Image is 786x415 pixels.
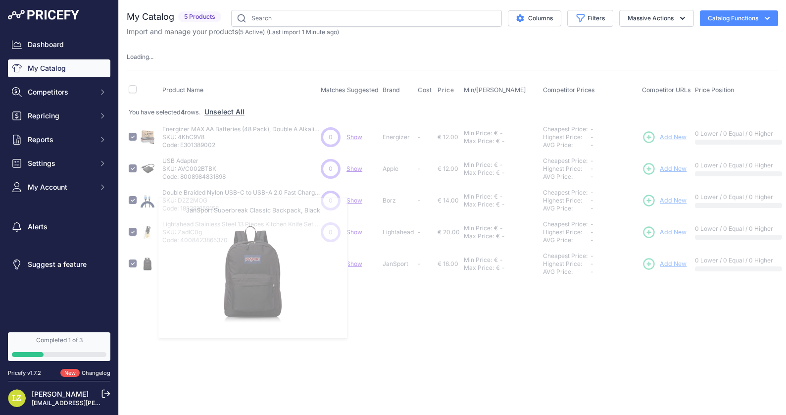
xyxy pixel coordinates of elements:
[438,86,456,94] button: Price
[238,28,265,36] span: ( )
[438,86,454,94] span: Price
[178,11,221,23] span: 5 Products
[590,260,593,267] span: -
[543,260,590,268] div: Highest Price:
[418,86,432,94] span: Cost
[162,141,321,149] p: Code: E301389002
[695,257,782,264] p: 0 Lower / 0 Equal / 0 Higher
[590,228,593,236] span: -
[496,201,500,208] div: €
[500,264,505,272] div: -
[700,10,778,26] button: Catalog Functions
[28,158,93,168] span: Settings
[166,206,340,215] p: JanSport Superbreak Classic Backpack, Black
[418,133,421,141] span: -
[567,10,613,27] button: Filters
[418,165,421,172] span: -
[8,36,110,320] nav: Sidebar
[231,10,502,27] input: Search
[543,157,588,164] a: Cheapest Price:
[8,178,110,196] button: My Account
[660,133,687,142] span: Add New
[28,135,93,145] span: Reports
[498,161,503,169] div: -
[590,173,593,180] span: -
[464,201,494,208] div: Max Price:
[438,260,458,267] span: € 16.00
[418,86,434,94] button: Cost
[240,28,263,36] a: 5 Active
[498,193,503,201] div: -
[496,264,500,272] div: €
[590,236,593,244] span: -
[60,369,80,377] span: New
[494,193,498,201] div: €
[498,256,503,264] div: -
[8,218,110,236] a: Alerts
[8,36,110,53] a: Dashboard
[496,137,500,145] div: €
[346,260,362,267] span: Show
[590,268,593,275] span: -
[127,10,174,24] h2: My Catalog
[383,133,414,141] p: Energizer
[508,10,561,26] button: Columns
[438,197,459,204] span: € 14.00
[590,220,593,228] span: -
[660,164,687,174] span: Add New
[8,369,41,377] div: Pricefy v1.7.2
[464,232,494,240] div: Max Price:
[494,256,498,264] div: €
[543,133,590,141] div: Highest Price:
[498,224,503,232] div: -
[8,332,110,361] a: Completed 1 of 3
[149,53,153,60] span: ...
[162,133,321,141] p: SKU: 4KhC9V8
[162,86,203,94] span: Product Name
[642,225,687,239] a: Add New
[496,169,500,177] div: €
[642,162,687,176] a: Add New
[695,225,782,233] p: 0 Lower / 0 Equal / 0 Higher
[329,133,333,142] span: 0
[660,196,687,206] span: Add New
[346,133,362,141] a: Show
[321,86,379,94] span: Matches Suggested
[127,53,153,60] span: Loading
[346,165,362,172] a: Show
[181,108,185,116] strong: 4
[494,129,498,137] div: €
[346,228,362,236] a: Show
[494,161,498,169] div: €
[543,220,588,228] a: Cheapest Price:
[204,107,245,117] button: Unselect All
[660,259,687,269] span: Add New
[438,133,458,141] span: € 12.00
[28,111,93,121] span: Repricing
[695,161,782,169] p: 0 Lower / 0 Equal / 0 Higher
[543,197,590,205] div: Highest Price:
[267,28,339,36] span: (Last import 1 Minute ago)
[619,10,694,27] button: Massive Actions
[543,189,588,196] a: Cheapest Price:
[543,165,590,173] div: Highest Price:
[543,173,590,181] div: AVG Price:
[498,129,503,137] div: -
[590,157,593,164] span: -
[8,10,79,20] img: Pricefy Logo
[543,141,590,149] div: AVG Price:
[695,86,734,94] span: Price Position
[162,189,321,197] p: Double Braided Nylon USB-C to USB-A 2.0 Fast Charging Cable, 3A - 6-Foot, Silver
[464,256,492,264] div: Min Price:
[500,137,505,145] div: -
[383,260,414,268] p: JanSport
[543,252,588,259] a: Cheapest Price:
[162,165,226,173] p: SKU: AVC002BTBK
[418,260,421,267] span: -
[28,182,93,192] span: My Account
[162,173,226,181] p: Code: 8008984831898
[129,108,201,116] span: You have selected rows.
